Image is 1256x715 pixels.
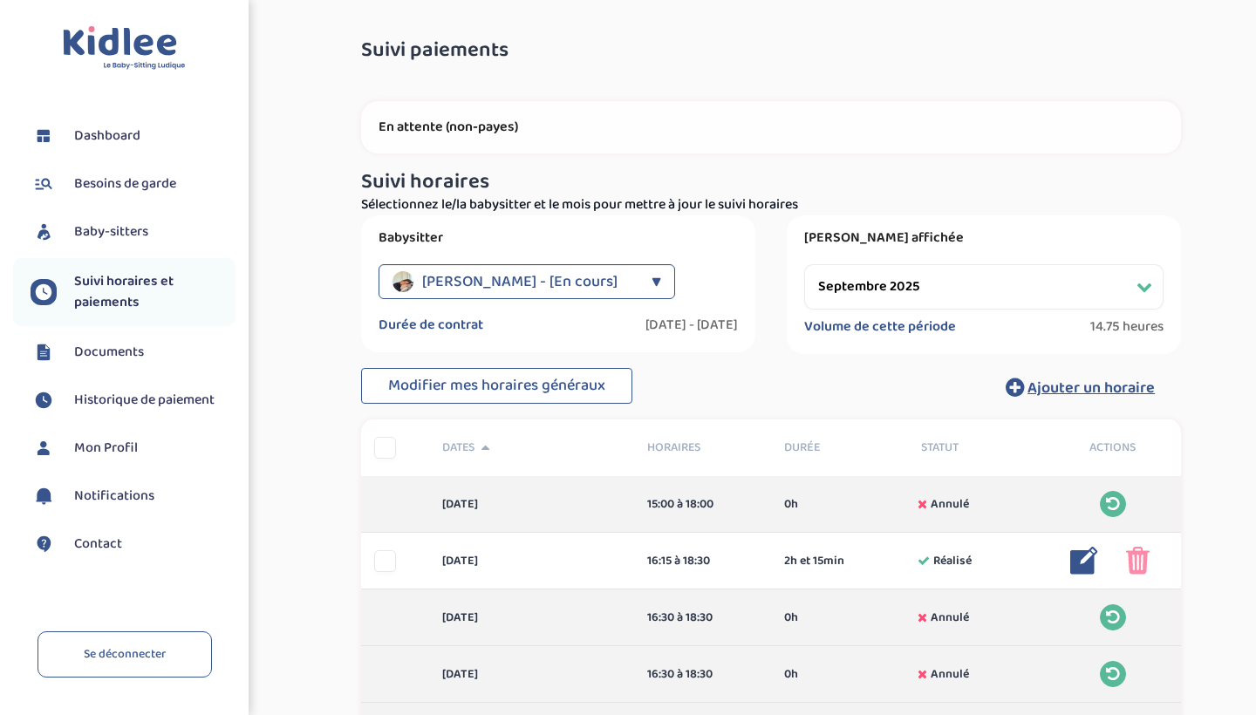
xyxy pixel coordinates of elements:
img: modifier_bleu.png [1070,547,1098,575]
button: Modifier mes horaires généraux [361,368,632,405]
a: Baby-sitters [31,219,235,245]
img: suivihoraire.svg [31,279,57,305]
p: En attente (non-payes) [379,119,1164,136]
img: babysitters.svg [31,219,57,245]
a: Historique de paiement [31,387,235,413]
span: 2h et 15min [784,552,844,570]
label: Babysitter [379,229,738,247]
span: 14.75 heures [1090,318,1164,336]
a: Mon Profil [31,435,235,461]
span: Contact [74,534,122,555]
span: Notifications [74,486,154,507]
span: Besoins de garde [74,174,176,194]
span: Historique de paiement [74,390,215,411]
button: Ajouter un horaire [980,368,1181,406]
a: Notifications [31,483,235,509]
div: 16:15 à 18:30 [647,552,758,570]
img: logo.svg [63,26,186,71]
img: notification.svg [31,483,57,509]
img: besoin.svg [31,171,57,197]
a: Besoins de garde [31,171,235,197]
div: [DATE] [429,495,634,514]
div: ▼ [652,264,661,299]
div: Dates [429,439,634,457]
a: Contact [31,531,235,557]
span: Baby-sitters [74,221,148,242]
a: Documents [31,339,235,365]
label: Volume de cette période [804,318,956,336]
a: Dashboard [31,123,235,149]
a: Se déconnecter [38,631,212,678]
span: Mon Profil [74,438,138,459]
span: Dashboard [74,126,140,146]
img: suivihoraire.svg [31,387,57,413]
span: Annulé [931,609,969,627]
img: contact.svg [31,531,57,557]
span: 0h [784,609,798,627]
span: Modifier mes horaires généraux [388,373,605,398]
img: profil.svg [31,435,57,461]
img: dashboard.svg [31,123,57,149]
span: 0h [784,495,798,514]
div: [DATE] [429,609,634,627]
span: Ajouter un horaire [1027,376,1155,400]
h3: Suivi horaires [361,171,1181,194]
div: [DATE] [429,665,634,684]
span: Horaires [647,439,758,457]
span: Réalisé [933,552,972,570]
div: 16:30 à 18:30 [647,665,758,684]
div: Statut [908,439,1045,457]
img: avatar_rossignoli-anna.jpg [392,271,413,292]
span: 0h [784,665,798,684]
p: Sélectionnez le/la babysitter et le mois pour mettre à jour le suivi horaires [361,194,1181,215]
div: Actions [1044,439,1181,457]
div: [DATE] [429,552,634,570]
a: Suivi horaires et paiements [31,271,235,313]
span: Documents [74,342,144,363]
span: Suivi paiements [361,39,509,62]
img: documents.svg [31,339,57,365]
img: poubelle_rose.png [1126,547,1150,575]
div: 16:30 à 18:30 [647,609,758,627]
div: 15:00 à 18:00 [647,495,758,514]
span: Annulé [931,495,969,514]
label: Durée de contrat [379,317,483,334]
div: Durée [771,439,908,457]
span: Suivi horaires et paiements [74,271,235,313]
label: [DATE] - [DATE] [645,317,738,334]
span: Annulé [931,665,969,684]
span: [PERSON_NAME] - [En cours] [422,264,618,299]
label: [PERSON_NAME] affichée [804,229,1164,247]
